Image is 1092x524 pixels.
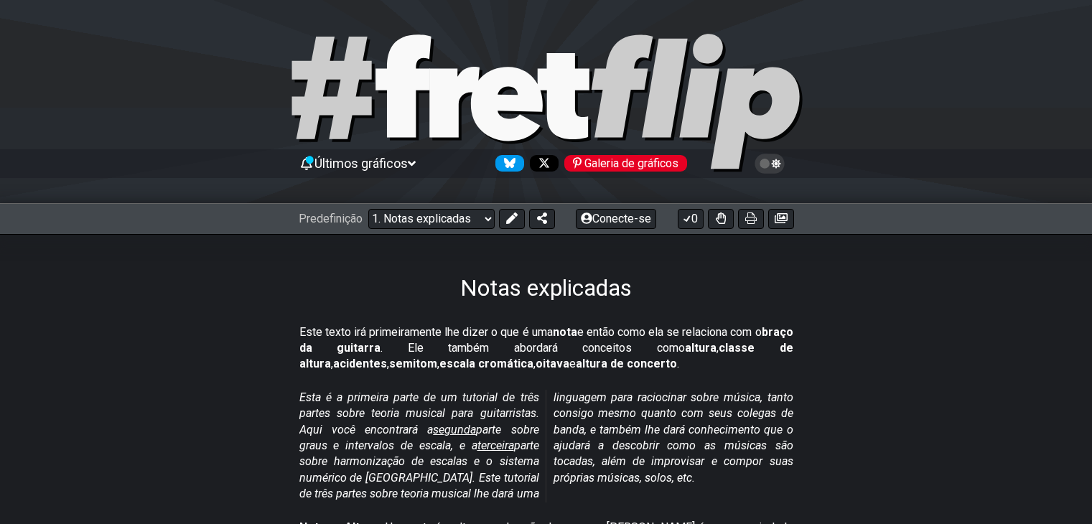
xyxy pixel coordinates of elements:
[559,155,687,172] a: #fretflip no Pinterest
[437,357,439,370] font: ,
[678,209,704,229] button: 0
[576,209,656,229] button: Conecte-se
[460,274,632,301] font: Notas explicadas
[691,212,698,225] font: 0
[576,357,677,370] font: altura de concerto
[499,209,525,229] button: Editar predefinição
[333,357,387,370] font: acidentes
[569,357,576,370] font: e
[299,390,539,436] font: Esta é a primeira parte de um tutorial de três partes sobre teoria musical para guitarristas. Aqu...
[299,325,553,339] font: Este texto irá primeiramente lhe dizer o que é uma
[381,341,685,355] font: . Ele também abordará conceitos como
[708,209,734,229] button: Alternar Destreza para todos os trastes
[368,209,495,229] select: Predefinição
[529,209,555,229] button: Compartilhar predefinição
[536,357,569,370] font: oitava
[299,423,539,452] font: parte sobre graus e intervalos de escala, e a
[592,212,651,225] font: Conecte-se
[738,209,764,229] button: Imprimir
[717,341,719,355] font: ,
[762,157,778,170] span: Alternar tema claro/escuro
[331,357,333,370] font: ,
[299,212,363,225] font: Predefinição
[685,341,717,355] font: altura
[477,439,514,452] font: terceira
[577,325,762,339] font: e então como ela se relaciona com o
[314,156,408,171] font: Últimos gráficos
[584,156,678,170] font: Galeria de gráficos
[439,357,533,370] font: escala cromática
[389,357,437,370] font: semitom
[533,357,536,370] font: ,
[553,325,577,339] font: nota
[524,155,559,172] a: Siga #fretflip no X
[677,357,679,370] font: .
[768,209,794,229] button: Criar imagem
[433,423,476,436] font: segunda
[299,325,793,355] font: braço da guitarra
[490,155,524,172] a: Siga #fretflip no Bluesky
[387,357,389,370] font: ,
